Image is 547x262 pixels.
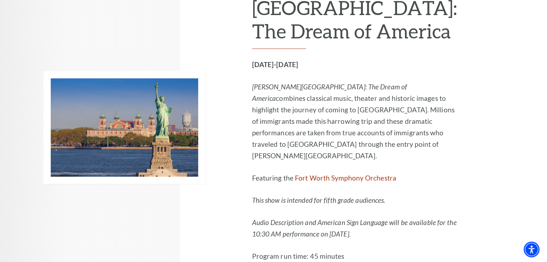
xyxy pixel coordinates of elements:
strong: [DATE]-[DATE] [252,60,298,69]
a: Fort Worth Symphony Orchestra [295,174,396,182]
em: [PERSON_NAME][GEOGRAPHIC_DATA]: The Dream of America [252,83,407,102]
p: combines classical music, theater and historic images to highlight the journey of coming to [GEOG... [252,81,457,162]
em: This show is intended for fifth grade audiences. [252,196,386,204]
div: Accessibility Menu [524,242,539,257]
em: Audio Description and American Sign Language will be available for the 10:30 AM performance on [D... [252,218,457,238]
p: Program run time: 45 minutes [252,251,457,262]
p: Featuring the [252,172,457,184]
img: Children's Education Program Presents [44,71,205,183]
